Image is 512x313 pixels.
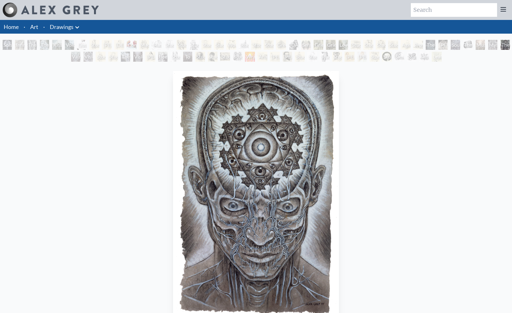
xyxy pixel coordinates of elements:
[52,40,62,50] div: Kiss of the [MEDICAL_DATA]
[307,52,317,62] div: Study of [PERSON_NAME] [PERSON_NAME]
[40,40,49,50] div: The Medium
[251,40,261,50] div: Study of [PERSON_NAME]’s Night Watch
[488,40,498,50] div: Mystic Eye
[15,40,25,50] div: Infinity Angel
[4,23,19,30] a: Home
[220,52,230,62] div: Study of [PERSON_NAME]’s Potato Eaters
[77,40,87,50] div: Dusty
[289,40,298,50] div: [DATE]
[357,52,367,62] div: [PERSON_NAME] Pregnant & Sleeping
[170,52,180,62] div: Study of [PERSON_NAME]
[338,40,348,50] div: Love Forestalling Death
[214,40,224,50] div: Study of [PERSON_NAME] Portrait of [PERSON_NAME]
[2,40,12,50] div: Solstice Angel
[183,52,193,62] div: To See or Not to See
[120,52,130,62] div: The Gift
[313,40,323,50] div: Grieving 1
[239,40,249,50] div: Study of [PERSON_NAME]’s Easel
[382,52,392,62] div: Skull Fetus
[320,52,330,62] div: Study of [PERSON_NAME] [PERSON_NAME]
[164,40,174,50] div: Study of [PERSON_NAME]
[419,52,429,62] div: Skull Fetus Tondo
[89,40,99,50] div: Study of [PERSON_NAME] [PERSON_NAME]
[432,52,442,62] div: Leaf and Tree
[189,40,199,50] div: Study of [PERSON_NAME]’s Damned Soul
[245,52,255,62] div: Wrathful Guardian
[450,40,460,50] div: Soultrons
[332,52,342,62] div: Study of [PERSON_NAME]
[114,40,124,50] div: [DEMOGRAPHIC_DATA]
[345,52,355,62] div: [PERSON_NAME] Pregnant & Reading
[257,52,267,62] div: Anatomy Lab
[413,40,423,50] div: Prostration to the Goddess
[30,22,38,31] a: Art
[201,40,211,50] div: Study of [PERSON_NAME] Last Judgement
[475,40,485,50] div: Music of Liberation
[145,52,155,62] div: [PERSON_NAME]
[27,40,37,50] div: The Love Held Between Us
[351,40,361,50] div: Study of [PERSON_NAME]’s Third of May
[376,40,386,50] div: Study of [PERSON_NAME]’s Crying Woman [DEMOGRAPHIC_DATA]
[152,40,162,50] div: Mask of the Face
[21,20,28,34] li: ·
[158,52,168,62] div: Beethoven
[301,40,311,50] div: Seraphic Transport
[326,40,336,50] div: Grieving 2 (The Flames of Grief are Dark and Deep)
[127,40,137,50] div: Comparing Brains
[388,40,398,50] div: Study of [PERSON_NAME]’s Guernica
[83,52,93,62] div: Vision Taking Form
[264,40,274,50] div: Study of [PERSON_NAME]’s Sunflowers
[463,40,473,50] div: The First Artists
[102,40,112,50] div: [PERSON_NAME] by [PERSON_NAME] by [PERSON_NAME]
[50,22,73,31] a: Drawings
[363,40,373,50] div: Study of [PERSON_NAME]’s Crying Woman [DEMOGRAPHIC_DATA]
[295,52,305,62] div: Study of [PERSON_NAME] The Deposition
[195,52,205,62] div: Study of Rembrandt Self-Portrait As [PERSON_NAME]
[411,3,497,17] input: Search
[500,40,510,50] div: The Seer
[282,52,292,62] div: [PERSON_NAME]
[226,40,236,50] div: Woman
[71,52,81,62] div: Vajra Brush
[438,40,448,50] div: [PERSON_NAME]
[233,52,242,62] div: Study of [PERSON_NAME] Self-Portrait
[407,52,417,62] div: Master of Confusion
[208,52,218,62] div: Study of Rembrandt Self-Portrait
[64,40,74,50] div: Voice at [PERSON_NAME]
[394,52,404,62] div: Skull Fetus Study
[276,40,286,50] div: Green [DEMOGRAPHIC_DATA]
[425,40,435,50] div: The Transcendental Artist
[139,40,149,50] div: Madonna & Child
[270,52,280,62] div: [PERSON_NAME]
[176,40,186,50] div: Study of [DEMOGRAPHIC_DATA] Separating Light from Darkness
[133,52,143,62] div: Vision & Mission
[96,52,106,62] div: Study of [PERSON_NAME] Captive
[401,40,411,50] div: Aged [DEMOGRAPHIC_DATA]
[108,52,118,62] div: Study of [PERSON_NAME] The Kiss
[41,20,47,34] li: ·
[369,52,379,62] div: Study of [PERSON_NAME]’s The Old Guitarist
